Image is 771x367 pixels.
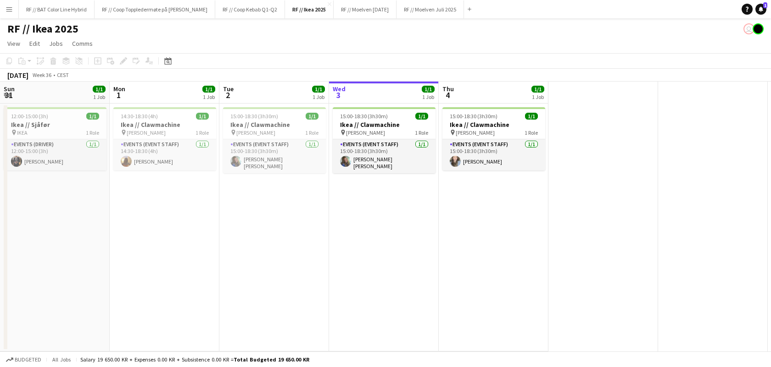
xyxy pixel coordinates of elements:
span: Edit [29,39,40,48]
button: RF // Coop Kebab Q1-Q2 [215,0,285,18]
span: Wed [333,85,346,93]
app-job-card: 14:30-18:30 (4h)1/1Ikea // Clawmachine [PERSON_NAME]1 RoleEvents (Event Staff)1/114:30-18:30 (4h)... [113,107,216,170]
div: 1 Job [203,93,215,100]
a: Comms [68,38,96,49]
button: RF // BAT Color Line Hybrid [19,0,95,18]
span: 1 Role [415,129,428,136]
span: 12:00-15:00 (3h) [11,113,48,120]
span: 1 Role [196,129,209,136]
span: Comms [72,39,93,48]
span: 14:30-18:30 (4h) [121,113,158,120]
button: Budgeted [5,355,43,365]
span: [PERSON_NAME] [236,129,275,136]
span: 1 Role [525,129,538,136]
h3: Ikea // Clawmachine [333,121,436,129]
span: 1/1 [93,86,106,93]
app-card-role: Events (Driver)1/112:00-15:00 (3h)[PERSON_NAME] [4,139,106,170]
a: Jobs [45,38,67,49]
div: Salary 19 650.00 KR + Expenses 0.00 KR + Subsistence 0.00 KR = [80,356,309,363]
button: RF // Ikea 2025 [285,0,334,18]
app-card-role: Events (Event Staff)1/114:30-18:30 (4h)[PERSON_NAME] [113,139,216,170]
button: RF // Coop Toppledermøte på [PERSON_NAME] [95,0,215,18]
span: 1/1 [306,113,318,120]
span: 2 [222,90,234,100]
span: 15:00-18:30 (3h30m) [230,113,278,120]
app-job-card: 12:00-15:00 (3h)1/1Ikea // Sjåfør IKEA1 RoleEvents (Driver)1/112:00-15:00 (3h)[PERSON_NAME] [4,107,106,170]
app-job-card: 15:00-18:30 (3h30m)1/1Ikea // Clawmachine [PERSON_NAME]1 RoleEvents (Event Staff)1/115:00-18:30 (... [333,107,436,173]
span: All jobs [50,356,73,363]
button: RF // Moelven [DATE] [334,0,397,18]
h3: Ikea // Clawmachine [113,121,216,129]
a: Edit [26,38,44,49]
span: Week 36 [30,71,53,78]
span: 1 Role [305,129,318,136]
h1: RF // Ikea 2025 [7,22,78,36]
span: 1 [763,2,767,8]
app-job-card: 15:00-18:30 (3h30m)1/1Ikea // Clawmachine [PERSON_NAME]1 RoleEvents (Event Staff)1/115:00-18:30 (... [442,107,545,170]
span: Budgeted [15,356,41,363]
button: RF // Moelven Juli 2025 [397,0,464,18]
span: View [7,39,20,48]
span: 1/1 [422,86,435,93]
span: [PERSON_NAME] [127,129,166,136]
div: [DATE] [7,71,28,80]
span: 1/1 [196,113,209,120]
span: 15:00-18:30 (3h30m) [450,113,497,120]
app-user-avatar: Alexander Skeppland Hole [743,23,754,34]
app-user-avatar: Hin Shing Cheung [753,23,764,34]
span: Sun [4,85,15,93]
app-card-role: Events (Event Staff)1/115:00-18:30 (3h30m)[PERSON_NAME] [PERSON_NAME] [223,139,326,173]
span: 1/1 [312,86,325,93]
a: 1 [755,4,766,15]
h3: Ikea // Clawmachine [442,121,545,129]
h3: Ikea // Clawmachine [223,121,326,129]
app-card-role: Events (Event Staff)1/115:00-18:30 (3h30m)[PERSON_NAME] [PERSON_NAME] [333,139,436,173]
span: 1/1 [202,86,215,93]
span: Jobs [49,39,63,48]
div: 1 Job [313,93,324,100]
span: 1 [112,90,125,100]
div: 1 Job [422,93,434,100]
app-card-role: Events (Event Staff)1/115:00-18:30 (3h30m)[PERSON_NAME] [442,139,545,170]
span: 31 [2,90,15,100]
span: 4 [441,90,454,100]
span: Mon [113,85,125,93]
a: View [4,38,24,49]
div: 1 Job [93,93,105,100]
span: [PERSON_NAME] [346,129,385,136]
div: 1 Job [532,93,544,100]
span: [PERSON_NAME] [456,129,495,136]
span: 1/1 [415,113,428,120]
span: 1/1 [86,113,99,120]
app-job-card: 15:00-18:30 (3h30m)1/1Ikea // Clawmachine [PERSON_NAME]1 RoleEvents (Event Staff)1/115:00-18:30 (... [223,107,326,173]
div: CEST [57,71,69,78]
span: Total Budgeted 19 650.00 KR [234,356,309,363]
h3: Ikea // Sjåfør [4,121,106,129]
span: 15:00-18:30 (3h30m) [340,113,388,120]
span: Thu [442,85,454,93]
span: 3 [331,90,346,100]
span: 1/1 [531,86,544,93]
span: 1/1 [525,113,538,120]
span: 1 Role [86,129,99,136]
span: Tue [223,85,234,93]
span: IKEA [17,129,28,136]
